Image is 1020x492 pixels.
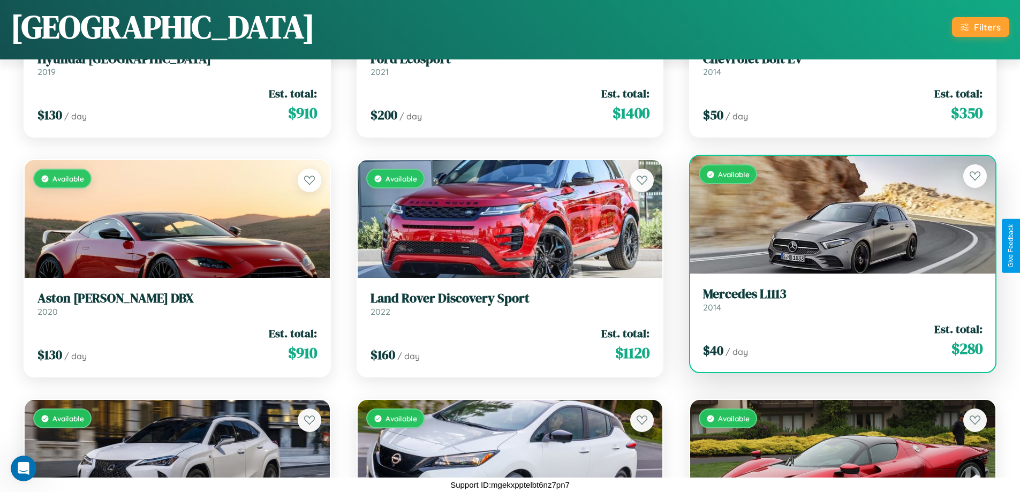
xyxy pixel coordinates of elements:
span: Est. total: [934,86,983,101]
span: $ 50 [703,106,723,124]
h3: Hyundai [GEOGRAPHIC_DATA] [37,51,317,67]
span: Available [52,414,84,423]
div: Give Feedback [1007,224,1015,268]
span: $ 200 [371,106,397,124]
span: $ 280 [951,338,983,359]
span: / day [64,111,87,122]
span: / day [726,111,748,122]
span: Available [52,174,84,183]
span: 2022 [371,306,390,317]
span: 2021 [371,66,389,77]
span: 2020 [37,306,58,317]
h3: Mercedes L1113 [703,286,983,302]
h3: Land Rover Discovery Sport [371,291,650,306]
a: Land Rover Discovery Sport2022 [371,291,650,317]
span: Available [386,414,417,423]
span: $ 350 [951,102,983,124]
span: $ 160 [371,346,395,364]
span: $ 130 [37,106,62,124]
div: Filters [974,21,1001,33]
span: $ 130 [37,346,62,364]
h3: Aston [PERSON_NAME] DBX [37,291,317,306]
span: $ 1120 [615,342,649,364]
span: 2019 [37,66,56,77]
span: / day [726,346,748,357]
span: $ 1400 [613,102,649,124]
a: Aston [PERSON_NAME] DBX2020 [37,291,317,317]
h1: [GEOGRAPHIC_DATA] [11,5,315,49]
a: Chevrolet Bolt EV2014 [703,51,983,78]
span: $ 910 [288,102,317,124]
span: / day [397,351,420,361]
span: Est. total: [269,86,317,101]
span: Est. total: [601,326,649,341]
a: Ford Ecosport2021 [371,51,650,78]
span: Est. total: [934,321,983,337]
span: 2014 [703,66,721,77]
span: 2014 [703,302,721,313]
a: Hyundai [GEOGRAPHIC_DATA]2019 [37,51,317,78]
span: / day [399,111,422,122]
p: Support ID: mgekxpptelbt6nz7pn7 [450,478,570,492]
span: Est. total: [601,86,649,101]
button: Filters [952,17,1009,37]
span: $ 910 [288,342,317,364]
span: Available [386,174,417,183]
span: Est. total: [269,326,317,341]
span: / day [64,351,87,361]
iframe: Intercom live chat [11,456,36,481]
span: $ 40 [703,342,723,359]
a: Mercedes L11132014 [703,286,983,313]
span: Available [718,414,750,423]
span: Available [718,170,750,179]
